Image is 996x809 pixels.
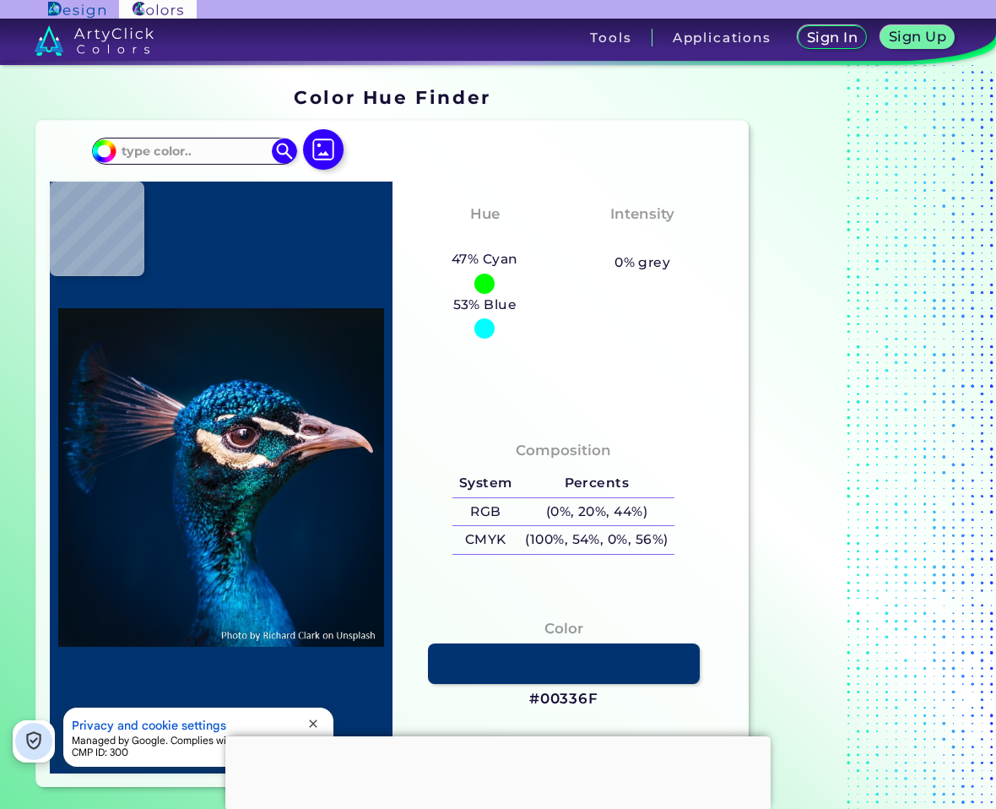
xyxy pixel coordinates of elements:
[519,526,675,554] h5: (100%, 54%, 0%, 56%)
[452,526,518,554] h5: CMYK
[516,438,611,463] h4: Composition
[529,689,598,709] h3: #00336F
[225,736,771,806] iframe: Advertisement
[48,2,105,18] img: ArtyClick Design logo
[891,30,944,43] h5: Sign Up
[445,248,524,270] h5: 47% Cyan
[303,129,344,170] img: icon picture
[470,202,500,226] h4: Hue
[801,27,863,48] a: Sign In
[614,252,670,274] h5: 0% grey
[673,31,771,44] h3: Applications
[809,31,855,44] h5: Sign In
[35,25,154,56] img: logo_artyclick_colors_white.svg
[294,84,490,110] h1: Color Hue Finder
[590,31,631,44] h3: Tools
[544,616,583,641] h4: Color
[519,498,675,526] h5: (0%, 20%, 44%)
[452,498,518,526] h5: RGB
[519,470,675,497] h5: Percents
[606,229,679,249] h3: Vibrant
[610,202,674,226] h4: Intensity
[755,81,966,794] iframe: Advertisement
[58,190,384,766] img: img_pavlin.jpg
[452,470,518,497] h5: System
[116,139,273,162] input: type color..
[447,294,523,316] h5: 53% Blue
[272,138,297,164] img: icon search
[884,27,950,48] a: Sign Up
[437,229,533,249] h3: Cyan-Blue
